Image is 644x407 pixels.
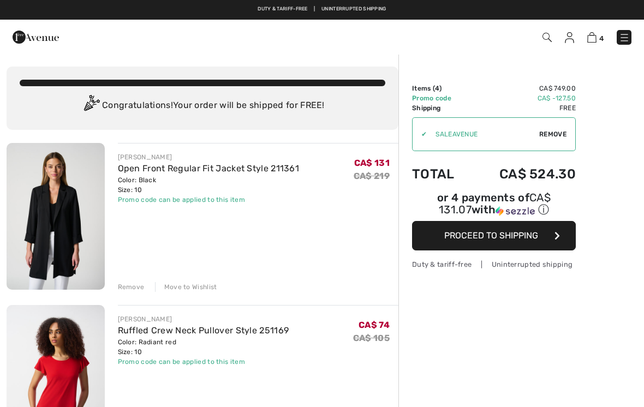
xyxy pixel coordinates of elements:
[439,191,551,216] span: CA$ 131.07
[118,163,300,173] a: Open Front Regular Fit Jacket Style 211361
[587,32,597,43] img: Shopping Bag
[427,118,539,151] input: Promo code
[619,32,630,43] img: Menu
[412,193,576,221] div: or 4 payments ofCA$ 131.07withSezzle Click to learn more about Sezzle
[413,129,427,139] div: ✔
[470,93,576,103] td: CA$ -127.50
[412,259,576,270] div: Duty & tariff-free | Uninterrupted shipping
[412,221,576,250] button: Proceed to Shipping
[7,143,105,290] img: Open Front Regular Fit Jacket Style 211361
[444,230,538,241] span: Proceed to Shipping
[118,325,289,336] a: Ruffled Crew Neck Pullover Style 251169
[118,175,300,195] div: Color: Black Size: 10
[470,155,576,193] td: CA$ 524.30
[353,333,390,343] s: CA$ 105
[542,33,552,42] img: Search
[118,282,145,292] div: Remove
[20,95,385,117] div: Congratulations! Your order will be shipped for FREE!
[155,282,217,292] div: Move to Wishlist
[412,155,470,193] td: Total
[13,31,59,41] a: 1ère Avenue
[412,103,470,113] td: Shipping
[412,193,576,217] div: or 4 payments of with
[470,103,576,113] td: Free
[118,195,300,205] div: Promo code can be applied to this item
[118,337,289,357] div: Color: Radiant red Size: 10
[539,129,567,139] span: Remove
[470,83,576,93] td: CA$ 749.00
[587,31,604,44] a: 4
[118,314,289,324] div: [PERSON_NAME]
[118,152,300,162] div: [PERSON_NAME]
[118,357,289,367] div: Promo code can be applied to this item
[565,32,574,43] img: My Info
[412,83,470,93] td: Items ( )
[354,171,390,181] s: CA$ 219
[359,320,390,330] span: CA$ 74
[13,26,59,48] img: 1ère Avenue
[354,158,390,168] span: CA$ 131
[80,95,102,117] img: Congratulation2.svg
[435,85,439,92] span: 4
[412,93,470,103] td: Promo code
[599,34,604,43] span: 4
[496,206,535,216] img: Sezzle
